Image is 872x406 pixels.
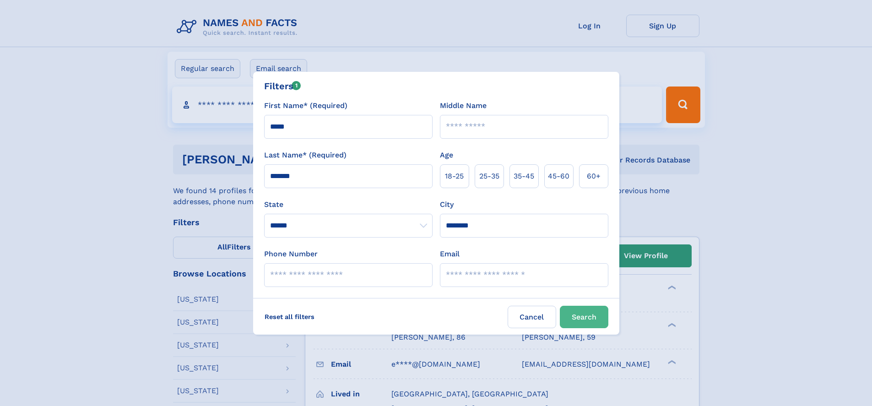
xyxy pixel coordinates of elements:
[264,100,347,111] label: First Name* (Required)
[587,171,601,182] span: 60+
[259,306,320,328] label: Reset all filters
[445,171,464,182] span: 18‑25
[440,100,487,111] label: Middle Name
[508,306,556,328] label: Cancel
[440,150,453,161] label: Age
[264,199,433,210] label: State
[440,199,454,210] label: City
[264,249,318,260] label: Phone Number
[264,79,301,93] div: Filters
[548,171,569,182] span: 45‑60
[514,171,534,182] span: 35‑45
[560,306,608,328] button: Search
[479,171,499,182] span: 25‑35
[264,150,347,161] label: Last Name* (Required)
[440,249,460,260] label: Email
